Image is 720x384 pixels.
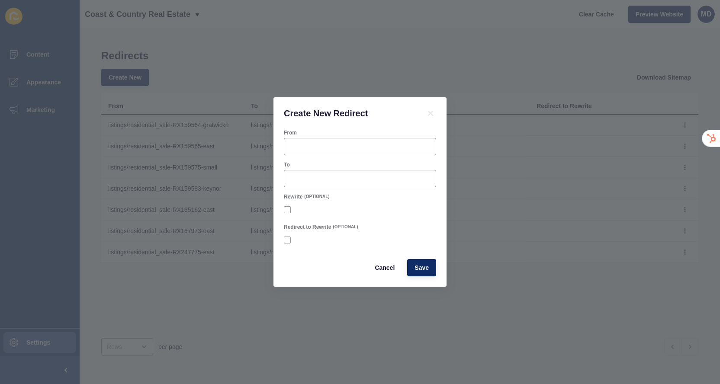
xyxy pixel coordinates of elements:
button: Save [407,259,436,276]
span: Save [415,263,429,272]
span: (OPTIONAL) [333,224,358,230]
label: To [284,161,290,168]
span: Cancel [375,263,395,272]
button: Cancel [367,259,402,276]
label: Rewrite [284,193,302,200]
label: From [284,129,297,136]
h1: Create New Redirect [284,108,415,119]
span: (OPTIONAL) [304,194,329,200]
label: Redirect to Rewrite [284,224,331,230]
